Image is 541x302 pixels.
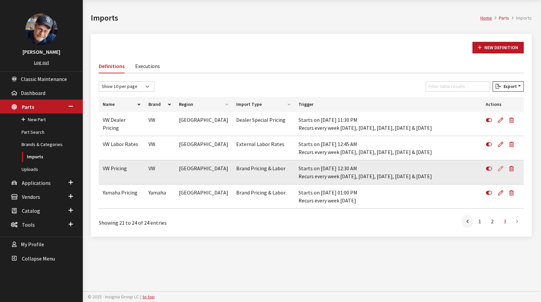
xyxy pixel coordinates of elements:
th: Trigger [295,97,482,112]
td: VW Dealer Pricing [99,112,144,136]
h1: Imports [91,12,480,24]
td: VW [144,112,175,136]
a: 1 [474,215,486,228]
th: Brand: activate to sort column descending [144,97,175,112]
span: © 2025 - Insignia Group LC [88,294,139,300]
h3: [PERSON_NAME] [7,48,76,56]
span: Brand Pricing & Labor [236,165,286,172]
span: Tools [22,221,35,228]
button: Disable Definition [486,160,495,177]
td: VW [144,136,175,160]
th: Actions [482,97,524,112]
span: Starts on [DATE] 11:30 PM Recurs every week [DATE], [DATE], [DATE], [DATE] & [DATE] [298,116,432,131]
a: Edit Definition [495,160,506,177]
button: Delete Definition [506,112,519,128]
a: Edit Definition [495,112,506,128]
li: Parts [492,15,509,22]
th: Import Type: activate to sort column ascending [232,97,295,112]
td: Yamaha [144,185,175,209]
li: Imports [509,15,532,22]
button: Delete Definition [506,185,519,201]
td: [GEOGRAPHIC_DATA] [175,136,232,160]
button: Delete Definition [506,136,519,153]
a: Definitions [99,59,125,73]
button: Delete Definition [506,160,519,177]
span: Dashboard [21,90,45,96]
td: [GEOGRAPHIC_DATA] [175,160,232,185]
a: Executions [135,59,160,73]
input: Filter table results [426,81,490,92]
td: Yamaha Pricing [99,185,144,209]
a: to top [142,294,155,300]
button: Disable Definition [486,136,495,153]
span: Applications [22,180,51,186]
span: Catalog [22,207,40,214]
div: Imports [99,81,524,229]
span: Parts [22,104,34,110]
span: Starts on [DATE] 12:30 AM Recurs every week [DATE], [DATE], [DATE], [DATE] & [DATE] [298,165,432,180]
td: [GEOGRAPHIC_DATA] [175,185,232,209]
a: New Definition [472,42,524,53]
span: Brand Pricing & Labor [236,189,286,196]
a: Log out [34,59,49,65]
span: Starts on [DATE] 01:00 PM Recurs every week [DATE] [298,189,357,204]
td: VW Labor Rates [99,136,144,160]
th: Region: activate to sort column ascending [175,97,232,112]
a: 2 [486,215,498,228]
a: Edit Definition [495,185,506,201]
span: | [140,294,141,300]
td: VW Pricing [99,160,144,185]
button: Disable Definition [486,112,495,128]
a: 3 [499,215,511,228]
span: Classic Maintenance [21,76,67,82]
span: Export [501,83,517,89]
span: Collapse Menu [22,255,55,262]
span: Dealer Special Pricing [236,116,286,123]
th: Name: activate to sort column ascending [99,97,144,112]
span: External Labor Rates [236,141,284,147]
button: Disable Definition [486,185,495,201]
a: Edit Definition [495,136,506,153]
td: [GEOGRAPHIC_DATA] [175,112,232,136]
span: My Profile [21,241,44,248]
img: Ray Goodwin [26,13,57,45]
div: Showing 21 to 24 of 24 entries [99,214,271,227]
span: Starts on [DATE] 12:45 AM Recurs every week [DATE], [DATE], [DATE], [DATE] & [DATE] [298,141,432,155]
span: Vendors [22,193,40,200]
button: Export [493,81,524,92]
a: Home [480,15,492,21]
td: VW [144,160,175,185]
